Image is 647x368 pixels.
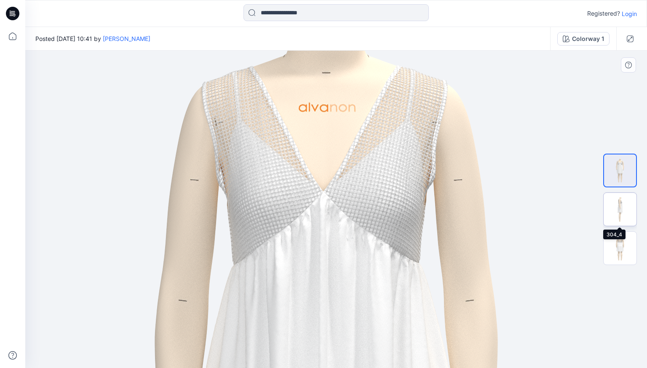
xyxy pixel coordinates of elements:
[604,232,636,265] img: 304_5
[572,34,604,43] div: Colorway 1
[35,34,150,43] span: Posted [DATE] 10:41 by
[557,32,610,46] button: Colorway 1
[622,9,637,18] p: Login
[604,154,636,187] img: 304_3
[587,8,620,19] p: Registered?
[604,193,636,226] img: 304_4
[103,35,150,42] a: [PERSON_NAME]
